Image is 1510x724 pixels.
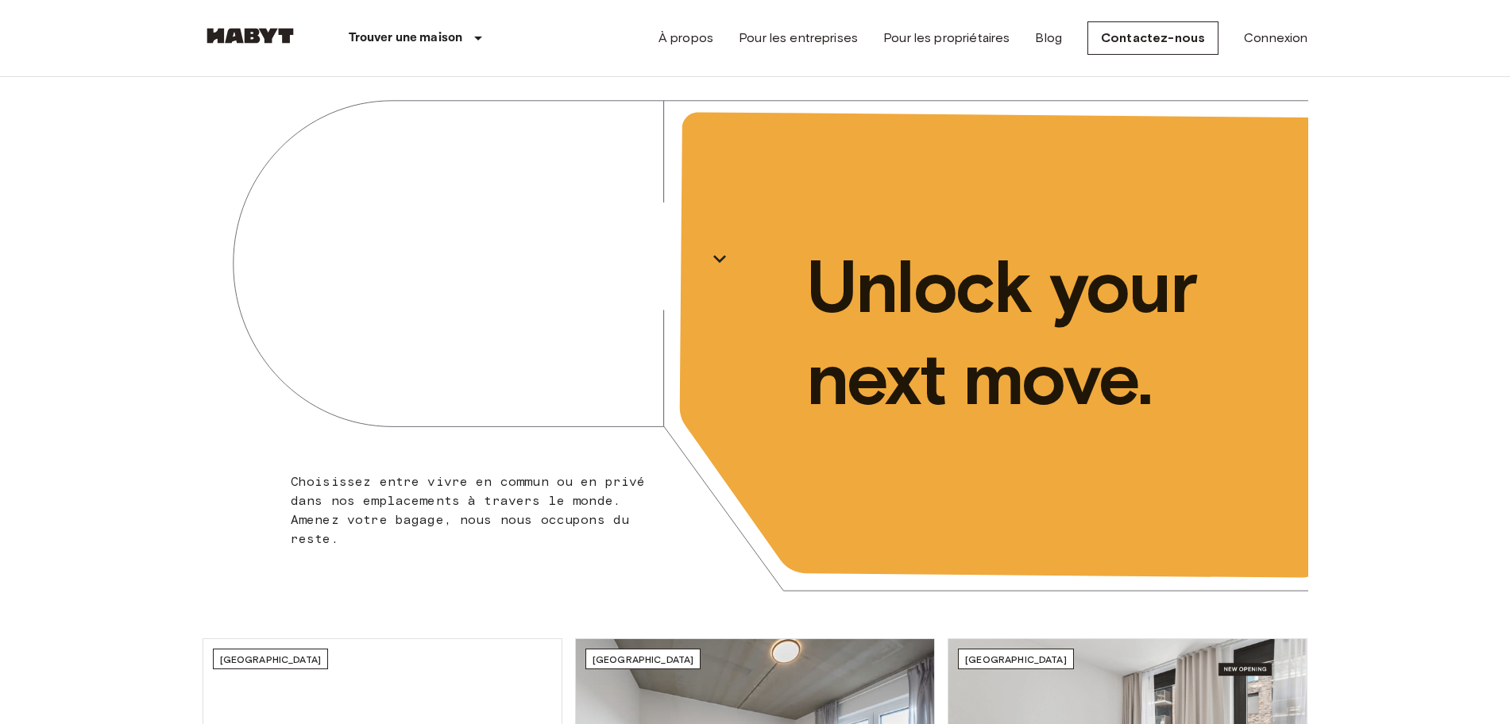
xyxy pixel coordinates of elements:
a: Pour les entreprises [739,29,858,48]
a: Blog [1035,29,1062,48]
a: À propos [658,29,713,48]
span: [GEOGRAPHIC_DATA] [965,653,1067,665]
a: Pour les propriétaires [883,29,1010,48]
span: [GEOGRAPHIC_DATA] [220,653,322,665]
img: Habyt [203,28,298,44]
p: Trouver une maison [349,29,463,48]
p: Unlock your next move. [806,241,1283,425]
span: [GEOGRAPHIC_DATA] [593,653,694,665]
a: Connexion [1244,29,1307,48]
p: Choisissez entre vivre en commun ou en privé dans nos emplacements à travers le monde. Amenez vot... [291,472,655,549]
a: Contactez-nous [1087,21,1218,55]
